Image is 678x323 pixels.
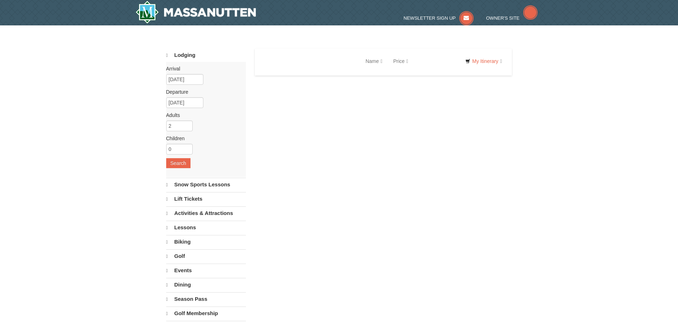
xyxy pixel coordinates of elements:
label: Departure [166,88,241,96]
a: Dining [166,278,246,292]
a: Lodging [166,49,246,62]
a: My Itinerary [461,56,506,67]
a: Name [360,54,388,68]
a: Price [388,54,414,68]
span: Owner's Site [486,15,520,21]
a: Golf [166,249,246,263]
img: Massanutten Resort Logo [135,1,256,24]
a: Massanutten Resort [135,1,256,24]
a: Snow Sports Lessons [166,178,246,191]
button: Search [166,158,190,168]
label: Children [166,135,241,142]
a: Events [166,264,246,277]
a: Golf Membership [166,307,246,320]
a: Lift Tickets [166,192,246,206]
a: Owner's Site [486,15,538,21]
a: Biking [166,235,246,249]
a: Activities & Attractions [166,206,246,220]
a: Season Pass [166,292,246,306]
label: Arrival [166,65,241,72]
span: Newsletter Sign Up [404,15,456,21]
label: Adults [166,112,241,119]
a: Lessons [166,221,246,234]
a: Newsletter Sign Up [404,15,474,21]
